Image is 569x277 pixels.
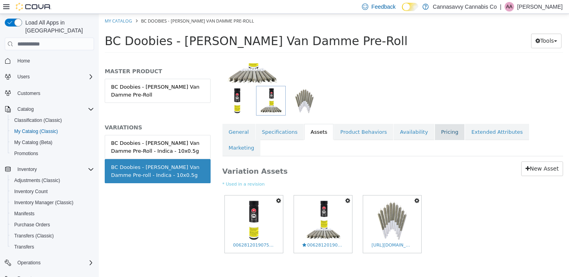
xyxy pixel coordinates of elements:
button: Operations [2,257,97,268]
span: Inventory Count [14,188,48,195]
button: Adjustments (Classic) [8,175,97,186]
span: Promotions [11,149,94,158]
span: Manifests [14,211,34,217]
span: Inventory [17,166,37,173]
input: Dark Mode [402,3,418,11]
div: BC Doobies - [PERSON_NAME] Van Damme Pre-Roll - Indica - 10x0.5g [12,125,106,141]
span: Transfers [11,242,94,252]
a: Assets [205,110,235,127]
a: Classification (Classic) [11,116,65,125]
span: Operations [17,260,41,266]
span: Inventory [14,165,94,174]
button: Customers [2,87,97,99]
button: Promotions [8,148,97,159]
span: [URL][DOMAIN_NAME] [273,228,314,235]
a: 00628120190755_m1c0_compress_110933.jpg00628120190755_m1c0_compress_110933.jpg [195,182,253,239]
a: Adjustments (Classic) [11,176,63,185]
p: | [500,2,501,11]
span: My Catalog (Beta) [14,139,53,146]
a: https://ams.iqmetrix.net/images/f580e6d8-d9d8-4547-9208-d8f3af948a2c[URL][DOMAIN_NAME] [264,182,322,239]
span: My Catalog (Beta) [11,138,94,147]
span: Users [17,74,30,80]
a: Home [14,56,33,66]
a: Customers [14,89,43,98]
button: Users [14,72,33,82]
button: Tools [432,20,463,34]
small: * Used in a revision [124,167,465,174]
button: Inventory [14,165,40,174]
span: 00628120190755_a1c1_compress_110933.jpg [134,228,176,235]
span: Home [14,56,94,66]
span: My Catalog (Classic) [11,127,94,136]
button: Home [2,55,97,66]
a: 00628120190755_a1c1_compress_110933.jpg00628120190755_a1c1_compress_110933.jpg [126,182,184,239]
a: Promotions [11,149,41,158]
p: [PERSON_NAME] [517,2,563,11]
a: Purchase Orders [11,220,53,230]
p: Cannasavvy Cannabis Co [433,2,497,11]
span: 00628120190755_m1c0_compress_110933.jpg [203,228,245,235]
span: Manifests [11,209,94,218]
a: Transfers (Classic) [11,231,57,241]
div: Andrew Almeida [505,2,514,11]
button: Catalog [2,104,97,115]
span: Transfers [14,244,34,250]
a: Transfers [11,242,37,252]
button: My Catalog (Classic) [8,126,97,137]
button: Manifests [8,208,97,219]
span: Operations [14,258,94,268]
span: Catalog [17,106,34,112]
a: Inventory Manager (Classic) [11,198,77,207]
span: Feedback [371,3,396,11]
span: Purchase Orders [14,222,50,228]
a: New Asset [422,148,464,162]
button: Inventory Count [8,186,97,197]
button: Transfers (Classic) [8,230,97,241]
span: AA [506,2,512,11]
a: Specifications [157,110,205,127]
span: BC Doobies - [PERSON_NAME] Van Damme Pre-Roll [42,4,155,10]
span: Home [17,58,30,64]
img: 00628120190755_m1c0_compress_110933.jpg [203,186,245,227]
button: Operations [14,258,44,268]
span: My Catalog (Classic) [14,128,58,135]
span: Promotions [14,150,38,157]
a: Marketing [124,126,162,142]
button: Inventory [2,164,97,175]
h5: MASTER PRODUCT [6,54,112,61]
button: Transfers [8,241,97,252]
h5: VARIATIONS [6,110,112,117]
span: Transfers (Classic) [14,233,54,239]
span: Customers [17,90,40,97]
div: BC Doobies - [PERSON_NAME] Van Damme Pre-roll - Indica - 10x0.5g [12,150,106,165]
span: Classification (Classic) [11,116,94,125]
button: Purchase Orders [8,219,97,230]
span: BC Doobies - [PERSON_NAME] Van Damme Pre-Roll [6,20,309,34]
button: Classification (Classic) [8,115,97,126]
span: Inventory Manager (Classic) [14,199,73,206]
span: Users [14,72,94,82]
span: Load All Apps in [GEOGRAPHIC_DATA] [22,19,94,34]
span: Classification (Classic) [14,117,62,123]
span: Customers [14,88,94,98]
a: Inventory Count [11,187,51,196]
a: Manifests [11,209,38,218]
button: Catalog [14,104,37,114]
a: BC Doobies - [PERSON_NAME] Van Damme Pre-Roll [6,65,112,89]
span: Purchase Orders [11,220,94,230]
a: Availability [295,110,335,127]
a: Product Behaviors [235,110,294,127]
span: Transfers (Classic) [11,231,94,241]
a: Extended Attributes [366,110,430,127]
button: Inventory Manager (Classic) [8,197,97,208]
h3: Variation Assets [124,148,322,162]
a: My Catalog (Classic) [11,127,61,136]
span: Inventory Manager (Classic) [11,198,94,207]
span: Adjustments (Classic) [11,176,94,185]
img: 00628120190755_a1c1_compress_110933.jpg [134,186,176,227]
a: My Catalog [6,4,33,10]
span: Adjustments (Classic) [14,177,60,184]
span: Inventory Count [11,187,94,196]
button: Users [2,71,97,82]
